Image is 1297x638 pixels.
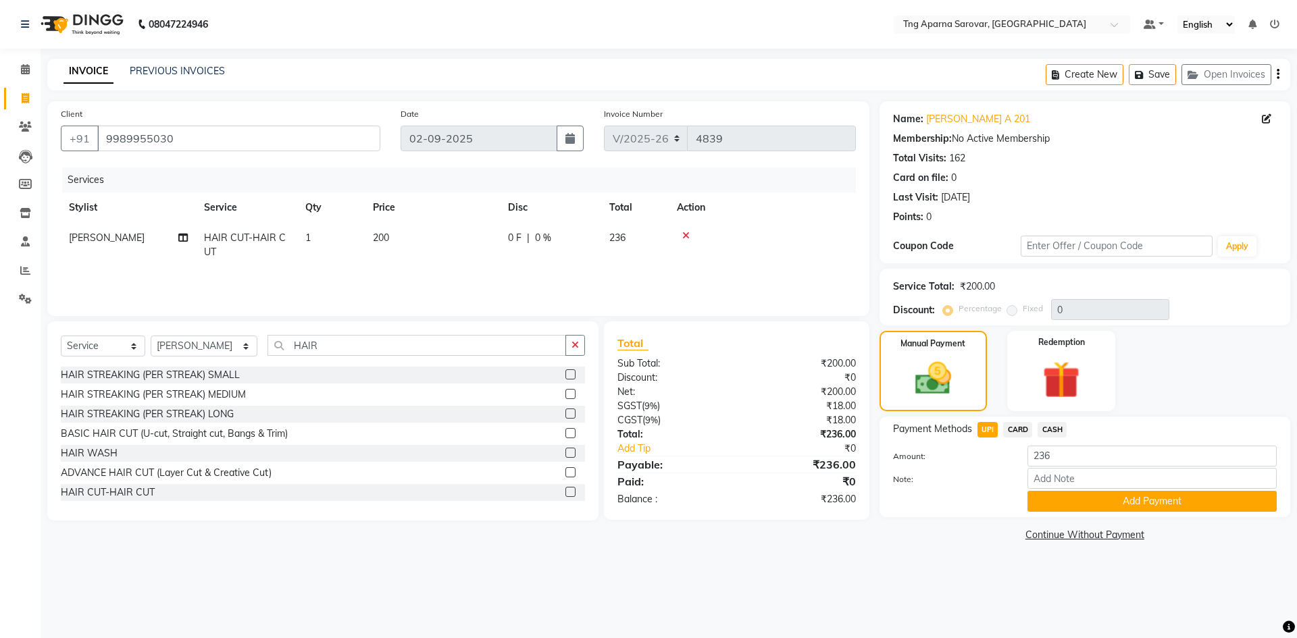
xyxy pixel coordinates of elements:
div: HAIR STREAKING (PER STREAK) LONG [61,407,234,421]
div: ( ) [607,413,736,427]
div: 0 [951,171,957,185]
span: [PERSON_NAME] [69,232,145,244]
div: ₹18.00 [736,399,865,413]
span: 0 F [508,231,522,245]
label: Client [61,108,82,120]
div: Name: [893,112,923,126]
span: 200 [373,232,389,244]
span: Total [617,336,648,350]
th: Disc [500,192,601,223]
div: Coupon Code [893,239,1021,253]
button: +91 [61,126,99,151]
div: Membership: [893,132,952,146]
b: 08047224946 [149,5,208,43]
div: BASIC HAIR CUT (U-cut, Straight cut, Bangs & Trim) [61,427,288,441]
th: Stylist [61,192,196,223]
div: Service Total: [893,280,955,294]
label: Percentage [959,302,1002,315]
div: [DATE] [941,190,970,205]
span: HAIR CUT-HAIR CUT [204,232,286,258]
div: Net: [607,385,736,399]
div: Sub Total: [607,356,736,371]
th: Qty [297,192,365,223]
input: Add Note [1027,468,1277,489]
input: Enter Offer / Coupon Code [1021,236,1213,257]
label: Invoice Number [604,108,663,120]
div: Services [62,167,866,192]
div: Paid: [607,473,736,489]
div: Points: [893,210,923,224]
div: ₹18.00 [736,413,865,427]
div: Total Visits: [893,151,946,165]
div: ₹236.00 [736,456,865,473]
button: Save [1129,64,1176,85]
div: ₹0 [736,371,865,385]
div: Discount: [893,303,935,317]
div: ( ) [607,399,736,413]
span: 9% [644,400,657,411]
th: Total [601,192,669,223]
span: 236 [609,232,626,244]
div: ₹236.00 [736,427,865,442]
button: Create New [1046,64,1123,85]
a: PREVIOUS INVOICES [130,65,225,77]
span: 9% [645,415,658,425]
button: Open Invoices [1181,64,1271,85]
label: Date [401,108,419,120]
div: Last Visit: [893,190,938,205]
label: Manual Payment [900,338,965,350]
div: ₹200.00 [736,385,865,399]
div: 162 [949,151,965,165]
span: UPI [977,422,998,437]
div: ₹0 [736,473,865,489]
div: Total: [607,427,736,442]
div: Balance : [607,492,736,506]
label: Fixed [1023,302,1043,315]
button: Add Payment [1027,491,1277,512]
input: Amount [1027,446,1277,467]
span: CASH [1038,422,1067,437]
th: Service [196,192,297,223]
a: INVOICE [63,59,113,84]
div: Payable: [607,456,736,473]
img: _cash.svg [904,358,963,399]
div: ₹0 [758,442,865,456]
a: Continue Without Payment [882,528,1288,542]
div: HAIR CUT-HAIR CUT [61,485,155,500]
input: Search or Scan [268,335,566,356]
img: _gift.svg [1031,356,1092,403]
div: ₹200.00 [736,356,865,371]
div: ADVANCE HAIR CUT (Layer Cut & Creative Cut) [61,466,272,480]
div: HAIR WASH [61,446,118,460]
div: 0 [926,210,932,224]
div: HAIR STREAKING (PER STREAK) SMALL [61,368,240,382]
label: Redemption [1038,336,1085,348]
a: [PERSON_NAME] A 201 [926,112,1030,126]
span: Payment Methods [893,422,972,436]
button: Apply [1218,236,1256,257]
span: SGST [617,400,642,412]
span: CARD [1003,422,1032,437]
div: Card on file: [893,171,948,185]
div: No Active Membership [893,132,1277,146]
th: Price [365,192,500,223]
label: Amount: [883,450,1017,462]
span: CGST [617,414,642,426]
div: Discount: [607,371,736,385]
span: 1 [305,232,311,244]
th: Action [669,192,856,223]
label: Note: [883,473,1017,485]
div: ₹200.00 [960,280,995,294]
span: | [527,231,530,245]
div: ₹236.00 [736,492,865,506]
span: 0 % [535,231,551,245]
a: Add Tip [607,442,758,456]
div: HAIR STREAKING (PER STREAK) MEDIUM [61,388,246,402]
img: logo [34,5,127,43]
input: Search by Name/Mobile/Email/Code [97,126,380,151]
